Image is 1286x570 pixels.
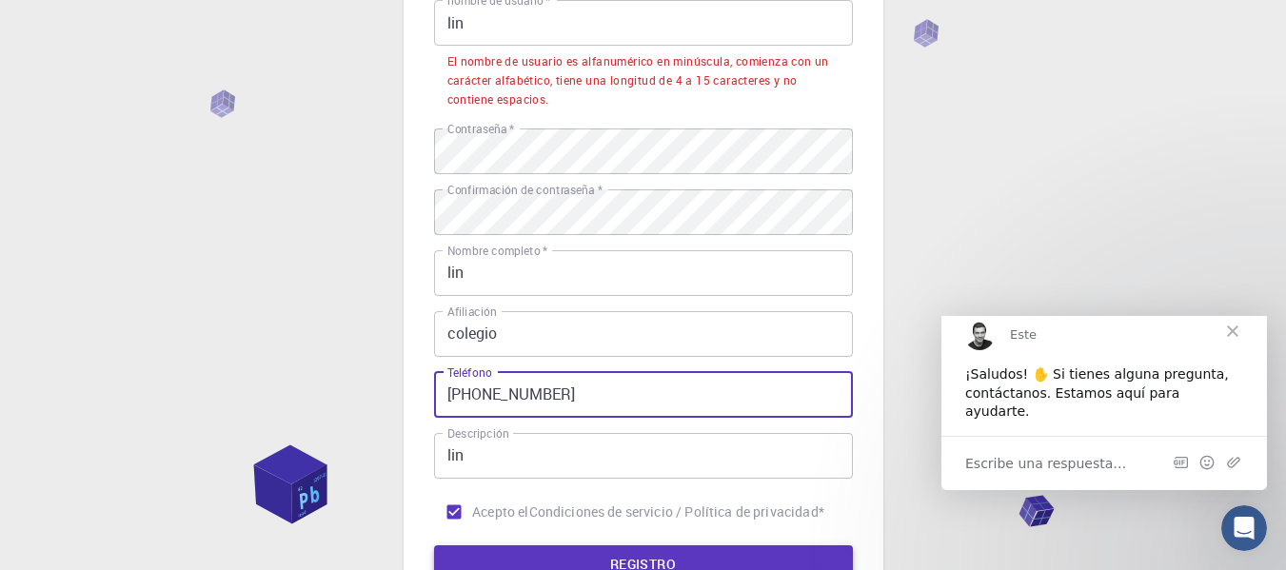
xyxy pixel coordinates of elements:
[941,316,1267,490] iframe: Mensaje de chat en vivo de Intercom
[447,121,507,137] font: Contraseña
[447,182,595,198] font: Confirmación de contraseña
[447,53,829,107] font: El nombre de usuario es alfanumérico en minúscula, comienza con un carácter alfabético, tiene una...
[472,502,528,521] font: Acepto el
[24,50,287,103] font: ¡Saludos! ✋ Si tienes alguna pregunta, contáctanos. Estamos aquí para ayudarte.
[447,243,541,259] font: Nombre completo
[24,140,185,155] font: Escribe una respuesta…
[447,304,497,320] font: Afiliación
[529,502,824,521] a: Condiciones de servicio / Política de privacidad*
[447,425,509,442] font: Descripción
[447,364,492,381] font: Teléfono
[529,502,819,521] font: Condiciones de servicio / Política de privacidad
[1221,505,1267,551] iframe: Chat en vivo de Intercom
